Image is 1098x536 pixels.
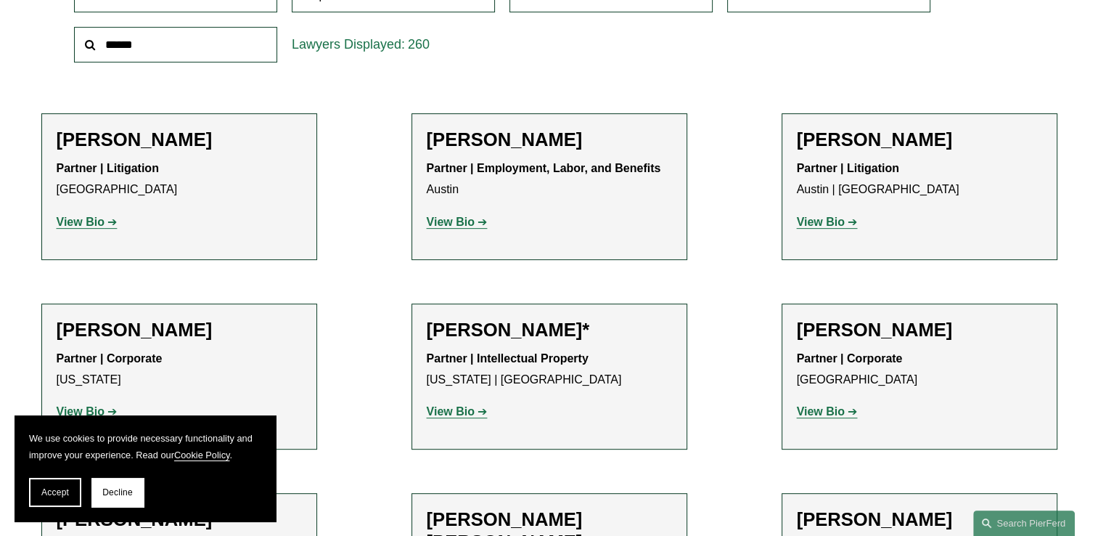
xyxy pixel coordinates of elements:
[797,158,1042,200] p: Austin | [GEOGRAPHIC_DATA]
[408,37,430,52] span: 260
[797,216,845,228] strong: View Bio
[57,405,118,418] a: View Bio
[427,216,475,228] strong: View Bio
[427,349,672,391] p: [US_STATE] | [GEOGRAPHIC_DATA]
[29,478,81,507] button: Accept
[797,405,845,418] strong: View Bio
[91,478,144,507] button: Decline
[797,162,899,174] strong: Partner | Litigation
[797,349,1042,391] p: [GEOGRAPHIC_DATA]
[427,158,672,200] p: Austin
[57,216,118,228] a: View Bio
[102,487,133,498] span: Decline
[57,405,105,418] strong: View Bio
[797,352,903,365] strong: Partner | Corporate
[427,405,475,418] strong: View Bio
[797,508,1042,531] h2: [PERSON_NAME]
[57,352,163,365] strong: Partner | Corporate
[15,415,276,521] section: Cookie banner
[427,405,488,418] a: View Bio
[797,319,1042,341] h2: [PERSON_NAME]
[29,430,261,463] p: We use cookies to provide necessary functionality and improve your experience. Read our .
[57,216,105,228] strong: View Bio
[57,129,302,151] h2: [PERSON_NAME]
[427,319,672,341] h2: [PERSON_NAME]*
[427,162,661,174] strong: Partner | Employment, Labor, and Benefits
[797,129,1042,151] h2: [PERSON_NAME]
[427,129,672,151] h2: [PERSON_NAME]
[797,216,858,228] a: View Bio
[57,162,159,174] strong: Partner | Litigation
[973,511,1075,536] a: Search this site
[57,158,302,200] p: [GEOGRAPHIC_DATA]
[174,450,230,460] a: Cookie Policy
[41,487,69,498] span: Accept
[797,405,858,418] a: View Bio
[57,319,302,341] h2: [PERSON_NAME]
[427,216,488,228] a: View Bio
[57,349,302,391] p: [US_STATE]
[427,352,589,365] strong: Partner | Intellectual Property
